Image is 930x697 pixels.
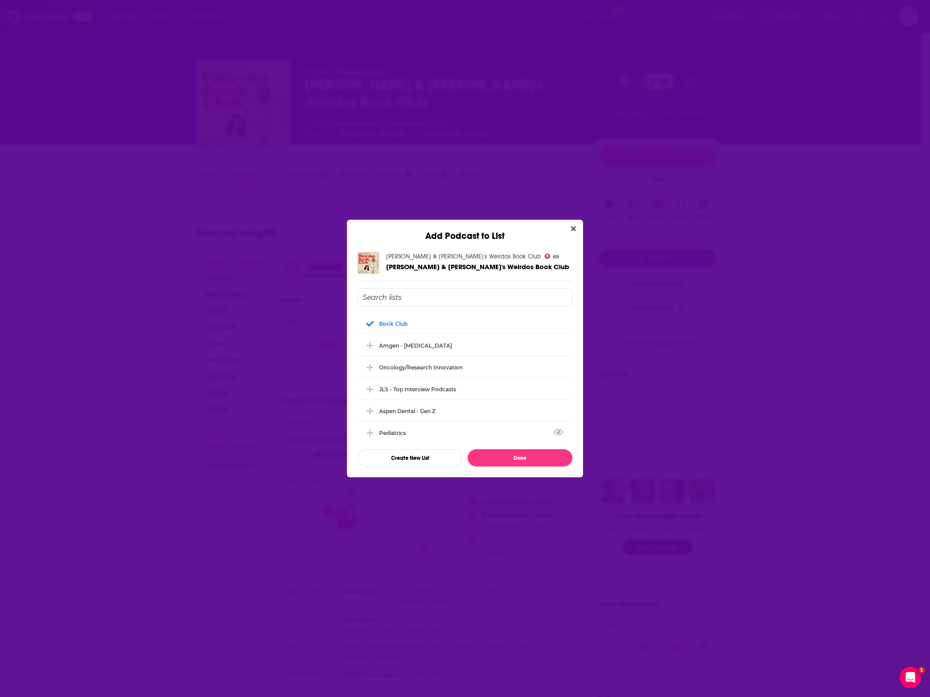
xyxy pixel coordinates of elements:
div: Amgen - [MEDICAL_DATA] [379,342,452,349]
button: Close [567,223,579,234]
iframe: Intercom live chat [900,667,921,688]
div: Pediatrics [379,430,411,436]
div: JLS - top interview podcasts [358,379,572,399]
div: Add Podcast to List [347,220,583,242]
button: Done [468,449,572,467]
div: Add Podcast To List [358,288,572,467]
div: oncology/research innovation [379,364,463,371]
img: Sara & Cariad's Weirdos Book Club [358,252,379,274]
div: Aspen Dental - Gen Z [379,408,436,414]
button: Create New List [358,449,462,467]
span: [PERSON_NAME] & [PERSON_NAME]'s Weirdos Book Club [386,262,569,271]
div: Book Club [358,314,572,333]
div: Pediatrics [358,423,572,443]
div: JLS - top interview podcasts [379,386,456,393]
button: View Link [406,435,411,435]
span: 69 [553,255,559,259]
div: Book Club [379,320,408,327]
a: Sara & Cariad's Weirdos Book Club [386,263,569,271]
div: Aspen Dental - Gen Z [358,401,572,421]
input: Search lists [358,288,572,307]
a: Sara & Cariad's Weirdos Book Club [386,253,541,260]
a: 69 [545,254,559,259]
div: Amgen - Osteoporosis [358,336,572,355]
span: 1 [918,667,925,674]
div: oncology/research innovation [358,357,572,377]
